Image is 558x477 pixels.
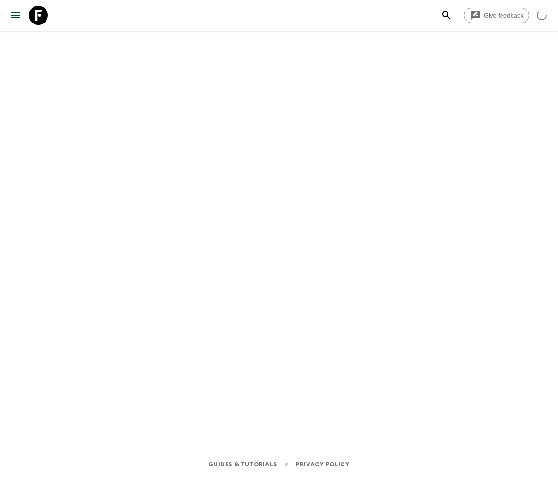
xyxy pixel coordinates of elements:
[437,6,456,25] button: search adventures
[464,8,529,23] a: Give feedback
[478,12,529,19] span: Give feedback
[6,6,25,25] button: menu
[208,459,277,469] a: Guides & Tutorials
[296,459,349,469] a: Privacy Policy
